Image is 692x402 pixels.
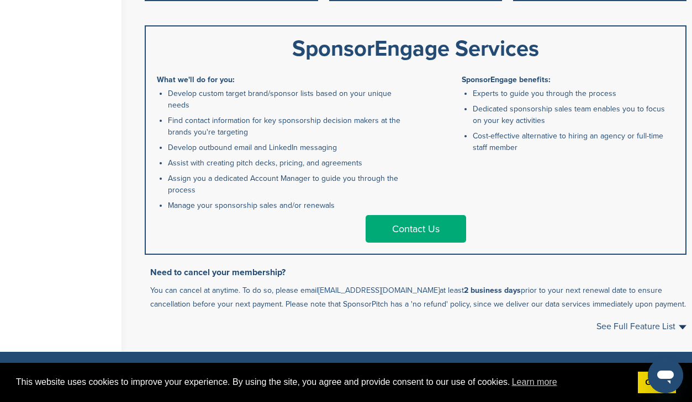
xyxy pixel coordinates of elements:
[16,374,629,390] span: This website uses cookies to improve your experience. By using the site, you agree and provide co...
[596,322,686,331] a: See Full Feature List
[510,374,559,390] a: learn more about cookies
[318,286,440,295] a: [EMAIL_ADDRESS][DOMAIN_NAME]
[150,266,686,279] h3: Need to cancel your membership?
[150,283,686,311] p: You can cancel at anytime. To do so, please email at least prior to your next renewal date to ens...
[157,75,235,84] b: What we'll do for you:
[168,115,406,138] li: Find contact information for key sponsorship decision makers at the brands you're targeting
[168,88,406,111] li: Develop custom target brand/sponsor lists based on your unique needs
[168,200,406,211] li: Manage your sponsorship sales and/or renewals
[638,372,676,394] a: dismiss cookie message
[473,130,674,153] li: Cost-effective alternative to hiring an agency or full-time staff member
[648,358,683,393] iframe: Button to launch messaging window
[462,75,551,84] b: SponsorEngage benefits:
[168,173,406,196] li: Assign you a dedicated Account Manager to guide you through the process
[366,215,466,243] a: Contact Us
[473,103,674,126] li: Dedicated sponsorship sales team enables you to focus on your key activities
[157,37,674,60] div: SponsorEngage Services
[168,142,406,153] li: Develop outbound email and LinkedIn messaging
[464,286,521,295] b: 2 business days
[168,157,406,169] li: Assist with creating pitch decks, pricing, and agreements
[473,88,674,99] li: Experts to guide you through the process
